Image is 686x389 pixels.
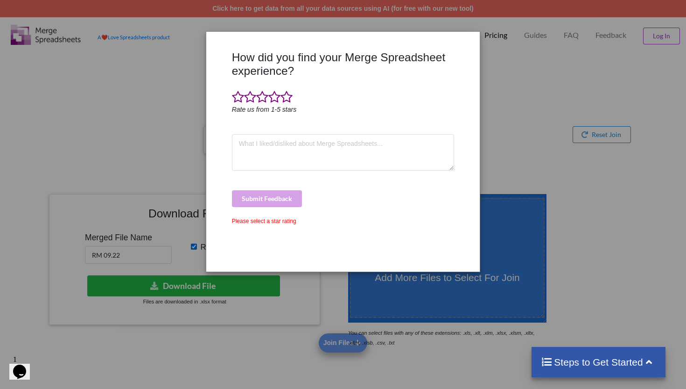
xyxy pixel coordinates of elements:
div: Please select a star rating [232,217,455,225]
h4: Steps to Get Started [541,356,656,368]
iframe: chat widget [9,352,39,380]
i: Rate us from 1-5 stars [232,106,297,113]
h3: How did you find your Merge Spreadsheet experience? [232,50,455,78]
